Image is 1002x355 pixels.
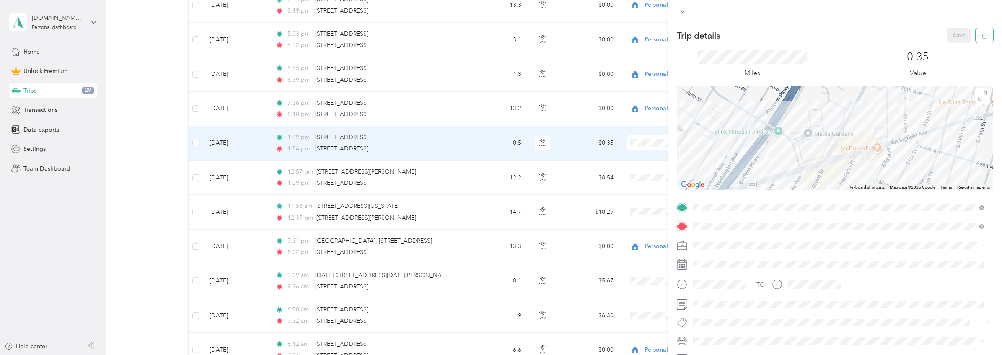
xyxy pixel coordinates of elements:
a: Open this area in Google Maps (opens a new window) [679,179,707,190]
img: Google [679,179,707,190]
iframe: Everlance-gr Chat Button Frame [955,308,1002,355]
p: Trip details [677,30,720,41]
p: Value [910,68,926,78]
p: 0.35 [907,50,929,64]
span: Map data ©2025 Google [890,185,935,189]
a: Terms (opens in new tab) [940,185,952,189]
a: Report a map error [957,185,991,189]
div: TO [756,280,765,289]
button: Keyboard shortcuts [849,184,885,190]
p: Miles [744,68,760,78]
